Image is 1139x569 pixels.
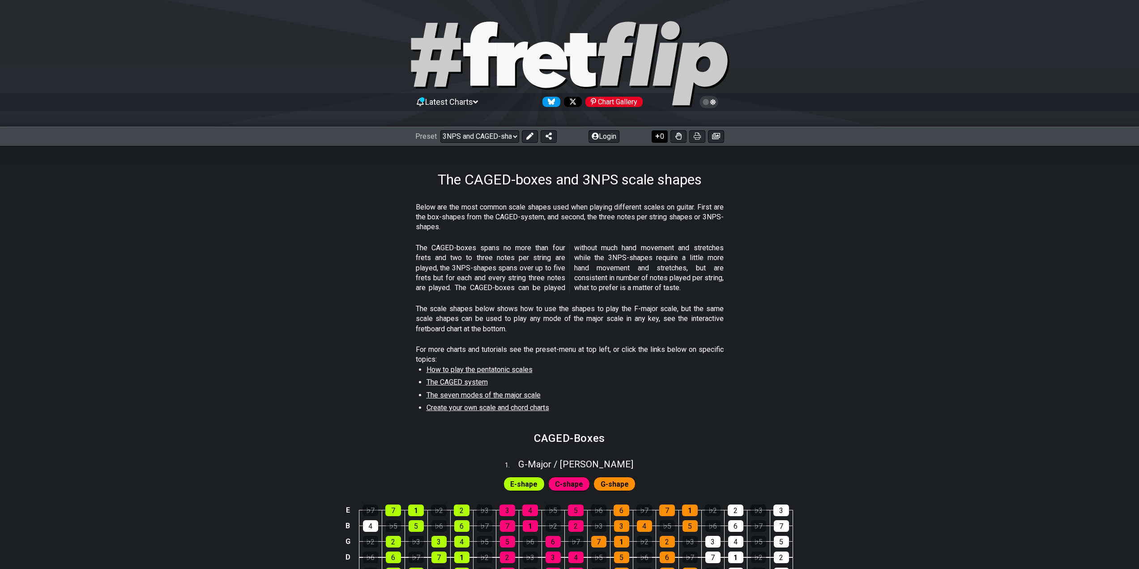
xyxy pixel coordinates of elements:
[539,97,560,107] a: Follow #fretflip at Bluesky
[568,552,584,563] div: 4
[477,520,492,532] div: ♭7
[523,520,538,532] div: 1
[555,478,583,491] span: First enable full edit mode to edit
[427,403,549,412] span: Create your own scale and chord charts
[728,552,743,563] div: 1
[546,536,561,548] div: 6
[682,505,698,516] div: 1
[427,378,488,386] span: The CAGED system
[523,552,538,563] div: ♭3
[705,505,721,516] div: ♭2
[636,505,652,516] div: ♭7
[416,243,724,293] p: The CAGED-boxes spans no more than four frets and two to three notes per string are played, the 3...
[728,505,743,516] div: 2
[342,518,353,534] td: B
[522,130,538,143] button: Edit Preset
[591,520,606,532] div: ♭3
[477,505,492,516] div: ♭3
[568,520,584,532] div: 2
[659,505,675,516] div: 7
[386,552,401,563] div: 6
[683,536,698,548] div: ♭3
[415,132,437,141] span: Preset
[591,552,606,563] div: ♭5
[385,505,401,516] div: 7
[477,552,492,563] div: ♭2
[342,503,353,518] td: E
[431,520,447,532] div: ♭6
[683,552,698,563] div: ♭7
[416,345,724,365] p: For more charts and tutorials see the preset-menu at top left, or click the links below on specif...
[541,130,557,143] button: Share Preset
[591,505,606,516] div: ♭6
[774,536,789,548] div: 5
[518,459,633,470] span: G - Major / [PERSON_NAME]
[773,505,789,516] div: 3
[523,536,538,548] div: ♭6
[683,520,698,532] div: 5
[425,97,473,107] span: Latest Charts
[342,534,353,549] td: G
[751,505,766,516] div: ♭3
[660,536,675,548] div: 2
[585,97,643,107] div: Chart Gallery
[522,505,538,516] div: 4
[499,505,515,516] div: 3
[454,505,469,516] div: 2
[774,552,789,563] div: 2
[705,536,721,548] div: 3
[751,536,766,548] div: ♭5
[454,552,469,563] div: 1
[582,97,643,107] a: #fretflip at Pinterest
[637,552,652,563] div: ♭6
[614,552,629,563] div: 5
[774,520,789,532] div: 7
[568,536,584,548] div: ♭7
[440,130,519,143] select: Preset
[728,536,743,548] div: 4
[500,536,515,548] div: 5
[416,202,724,232] p: Below are the most common scale shapes used when playing different scales on guitar. First are th...
[560,97,582,107] a: Follow #fretflip at X
[637,536,652,548] div: ♭2
[546,520,561,532] div: ♭2
[505,461,518,471] span: 1 .
[386,536,401,548] div: 2
[500,552,515,563] div: 2
[510,478,538,491] span: First enable full edit mode to edit
[545,505,561,516] div: ♭5
[477,536,492,548] div: ♭5
[427,391,541,399] span: The seven modes of the major scale
[614,505,629,516] div: 6
[363,520,378,532] div: 4
[454,536,469,548] div: 4
[728,520,743,532] div: 6
[705,520,721,532] div: ♭6
[363,552,378,563] div: ♭6
[589,130,619,143] button: Login
[454,520,469,532] div: 6
[342,549,353,565] td: D
[500,520,515,532] div: 7
[689,130,705,143] button: Print
[670,130,687,143] button: Toggle Dexterity for all fretkits
[708,130,724,143] button: Create image
[438,171,702,188] h1: The CAGED-boxes and 3NPS scale shapes
[601,478,629,491] span: First enable full edit mode to edit
[386,520,401,532] div: ♭5
[546,552,561,563] div: 3
[408,505,424,516] div: 1
[568,505,584,516] div: 5
[660,552,675,563] div: 6
[363,505,378,516] div: ♭7
[614,536,629,548] div: 1
[751,520,766,532] div: ♭7
[431,552,447,563] div: 7
[534,433,605,443] h2: CAGED-Boxes
[637,520,652,532] div: 4
[427,365,533,374] span: How to play the pentatonic scales
[416,304,724,334] p: The scale shapes below shows how to use the shapes to play the F-major scale, but the same scale ...
[660,520,675,532] div: ♭5
[652,130,668,143] button: 0
[409,520,424,532] div: 5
